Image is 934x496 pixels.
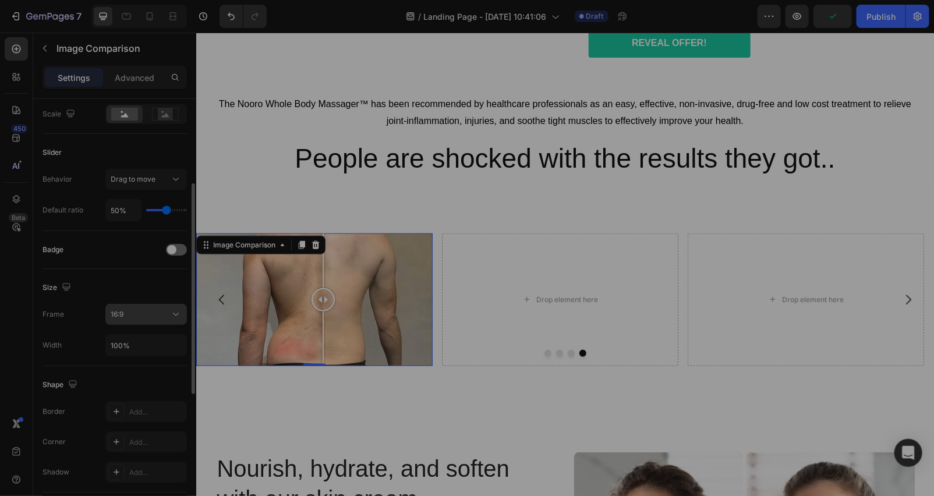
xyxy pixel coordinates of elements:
[11,124,28,133] div: 450
[696,251,728,284] button: Carousel Next Arrow
[105,169,187,190] button: Drag to move
[383,317,390,324] button: Dot
[106,335,186,356] input: Auto
[20,420,342,483] h2: Nourish, hydrate, and soften with our skin cream.
[23,66,715,93] span: The Nooro Whole Body Massager™ has been recommended by healthcare professionals as an easy, effec...
[348,317,355,324] button: Dot
[15,207,82,218] div: Image Comparison
[43,340,62,350] div: Width
[43,309,64,320] div: Frame
[111,310,123,318] span: 16:9
[76,9,82,23] p: 7
[196,33,934,496] iframe: Design area
[43,107,77,122] div: Scale
[129,407,184,417] div: Add...
[129,437,184,448] div: Add...
[43,467,69,477] div: Shadow
[111,175,155,183] span: Drag to move
[220,5,267,28] div: Undo/Redo
[58,72,90,84] p: Settings
[586,263,648,272] div: Drop element here
[9,251,42,284] button: Carousel Back Arrow
[43,174,72,185] div: Behavior
[43,377,80,393] div: Shape
[56,41,182,55] p: Image Comparison
[105,304,187,325] button: 16:9
[5,5,87,28] button: 7
[9,213,28,222] div: Beta
[43,437,66,447] div: Corner
[340,263,402,272] div: Drop element here
[43,406,65,417] div: Border
[43,147,62,158] div: Slider
[106,200,141,221] input: Auto
[436,5,511,17] p: REVEAL OFFER!
[866,10,896,23] div: Publish
[857,5,905,28] button: Publish
[372,317,378,324] button: Dot
[894,439,922,467] div: Open Intercom Messenger
[419,10,422,23] span: /
[115,72,154,84] p: Advanced
[43,245,63,255] div: Badge
[360,317,367,324] button: Dot
[586,11,604,22] span: Draft
[43,205,83,215] div: Default ratio
[424,10,547,23] span: Landing Page - [DATE] 10:41:06
[43,280,73,296] div: Size
[29,108,709,145] h2: People are shocked with the results they got..
[129,467,184,478] div: Add...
